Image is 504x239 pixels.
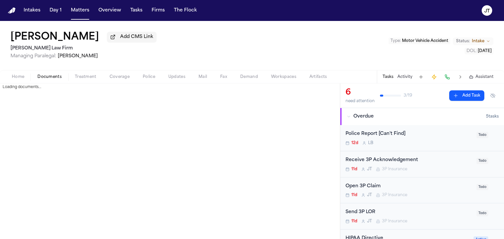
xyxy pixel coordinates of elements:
[346,209,472,216] div: Send 3P LOR
[96,5,124,16] button: Overview
[346,99,375,104] div: need attention
[467,49,477,53] span: DOL :
[453,37,493,45] button: Change status from Intake
[340,125,504,151] div: Open task: Police Report [Can't Find]
[456,39,470,44] span: Status:
[476,210,488,216] span: Todo
[382,167,407,172] span: 3P Insurance
[346,183,472,190] div: Open 3P Claim
[476,132,488,138] span: Todo
[487,90,499,101] button: Hide completed tasks (⌘⇧H)
[368,140,373,146] span: L B
[340,203,504,230] div: Open task: Send 3P LOR
[353,113,374,120] span: Overdue
[351,193,357,198] span: 11d
[68,5,92,16] button: Matters
[416,72,426,82] button: Add Task
[10,31,99,43] button: Edit matter name
[367,193,372,198] span: J T
[21,5,43,16] button: Intakes
[37,74,62,80] span: Documents
[351,167,357,172] span: 11d
[351,140,358,146] span: 12d
[383,74,393,80] button: Tasks
[171,5,199,16] button: The Flock
[340,177,504,204] div: Open task: Open 3P Claim
[484,9,490,13] text: JT
[12,74,24,80] span: Home
[107,32,157,42] button: Add CMS Link
[367,219,372,224] span: J T
[110,74,130,80] span: Coverage
[271,74,296,80] span: Workspaces
[469,74,493,80] button: Assistant
[199,74,207,80] span: Mail
[367,167,372,172] span: J T
[143,74,155,80] span: Police
[10,31,99,43] h1: [PERSON_NAME]
[75,74,96,80] span: Treatment
[449,90,484,101] button: Add Task
[465,48,493,54] button: Edit DOL: 2025-09-19
[346,156,472,164] div: Receive 3P Acknowledgement
[476,184,488,190] span: Todo
[476,158,488,164] span: Todo
[346,130,472,138] div: Police Report [Can't Find]
[382,219,407,224] span: 3P Insurance
[58,54,98,59] span: [PERSON_NAME]
[340,108,504,125] button: Overdue5tasks
[430,72,439,82] button: Create Immediate Task
[390,39,401,43] span: Type :
[486,114,499,119] span: 5 task s
[388,38,450,44] button: Edit Type: Motor Vehicle Accident
[10,45,157,52] h2: [PERSON_NAME] Law Firm
[220,74,227,80] span: Fax
[382,193,407,198] span: 3P Insurance
[351,219,357,224] span: 11d
[120,34,153,40] span: Add CMS Link
[478,49,492,53] span: [DATE]
[443,72,452,82] button: Make a Call
[240,74,258,80] span: Demand
[128,5,145,16] button: Tasks
[8,8,16,14] img: Finch Logo
[475,74,493,80] span: Assistant
[10,54,56,59] span: Managing Paralegal:
[397,74,412,80] button: Activity
[149,5,167,16] button: Firms
[168,74,185,80] span: Updates
[346,87,375,98] div: 6
[472,39,484,44] span: Intake
[402,39,448,43] span: Motor Vehicle Accident
[340,151,504,177] div: Open task: Receive 3P Acknowledgement
[47,5,64,16] button: Day 1
[404,93,412,98] span: 3 / 19
[309,74,327,80] span: Artifacts
[8,8,16,14] a: Home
